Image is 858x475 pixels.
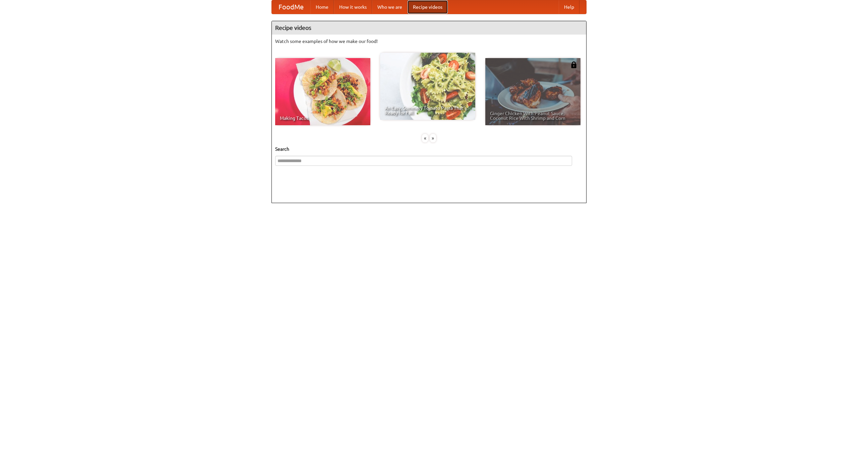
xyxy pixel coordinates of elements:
a: How it works [334,0,372,14]
a: An Easy, Summery Tomato Pasta That's Ready for Fall [380,53,475,120]
img: 483408.png [570,61,577,68]
p: Watch some examples of how we make our food! [275,38,583,45]
h5: Search [275,146,583,152]
span: An Easy, Summery Tomato Pasta That's Ready for Fall [385,106,471,115]
a: Making Tacos [275,58,370,125]
h4: Recipe videos [272,21,586,35]
div: « [422,134,428,142]
a: FoodMe [272,0,310,14]
a: Help [559,0,579,14]
span: Making Tacos [280,116,366,121]
a: Home [310,0,334,14]
a: Who we are [372,0,408,14]
div: » [430,134,436,142]
a: Recipe videos [408,0,448,14]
